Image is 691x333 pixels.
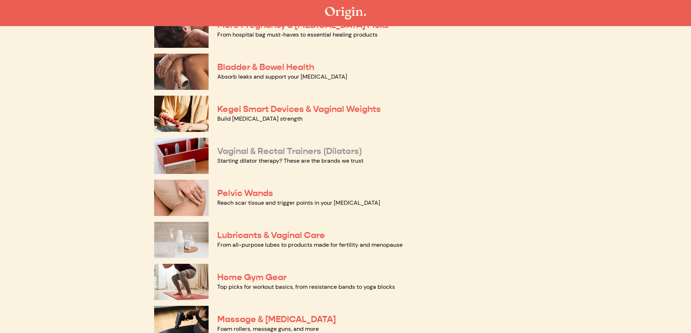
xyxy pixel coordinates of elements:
img: Pelvic Wands [154,180,209,216]
a: Absorb leaks and support your [MEDICAL_DATA] [217,73,347,80]
a: Kegel Smart Devices & Vaginal Weights [217,104,381,115]
a: Foam rollers, massage guns, and more [217,325,319,333]
a: Home Gym Gear [217,272,287,283]
img: Kegel Smart Devices & Vaginal Weights [154,96,209,132]
a: Top picks for workout basics, from resistance bands to yoga blocks [217,283,395,291]
a: Pelvic Wands [217,188,273,199]
img: Bladder & Bowel Health [154,54,209,90]
img: Lubricants & Vaginal Care [154,222,209,258]
a: Vaginal & Rectal Trainers (Dilators) [217,146,362,157]
a: Starting dilator therapy? These are the brands we trust [217,157,363,165]
img: More Pregnancy & Postpartum Picks [154,12,209,48]
img: Vaginal & Rectal Trainers (Dilators) [154,138,209,174]
img: Home Gym Gear [154,264,209,300]
a: Lubricants & Vaginal Care [217,230,325,241]
a: Build [MEDICAL_DATA] strength [217,115,303,122]
a: Bladder & Bowel Health [217,62,314,72]
a: From hospital bag must-haves to essential healing products [217,31,378,38]
img: The Origin Shop [325,7,366,20]
a: From all-purpose lubes to products made for fertility and menopause [217,241,403,249]
a: Reach scar tissue and trigger points in your [MEDICAL_DATA] [217,199,380,207]
a: Massage & [MEDICAL_DATA] [217,314,336,325]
